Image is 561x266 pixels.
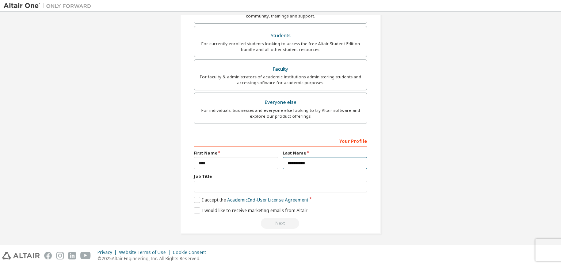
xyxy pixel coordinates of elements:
img: altair_logo.svg [2,252,40,259]
div: Your Profile [194,135,367,146]
img: linkedin.svg [68,252,76,259]
label: Job Title [194,173,367,179]
div: Students [199,31,362,41]
div: For individuals, businesses and everyone else looking to try Altair software and explore our prod... [199,107,362,119]
div: Everyone else [199,97,362,107]
div: For faculty & administrators of academic institutions administering students and accessing softwa... [199,74,362,86]
img: instagram.svg [56,252,64,259]
label: First Name [194,150,278,156]
label: Last Name [283,150,367,156]
div: For currently enrolled students looking to access the free Altair Student Edition bundle and all ... [199,41,362,52]
img: facebook.svg [44,252,52,259]
img: Altair One [4,2,95,9]
div: Faculty [199,64,362,74]
label: I would like to receive marketing emails from Altair [194,207,308,214]
p: © 2025 Altair Engineering, Inc. All Rights Reserved. [98,255,210,262]
div: Website Terms of Use [119,250,173,255]
div: Privacy [98,250,119,255]
div: Read and acccept EULA to continue [194,218,367,229]
img: youtube.svg [80,252,91,259]
div: Cookie Consent [173,250,210,255]
label: I accept the [194,197,308,203]
a: Academic End-User License Agreement [227,197,308,203]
